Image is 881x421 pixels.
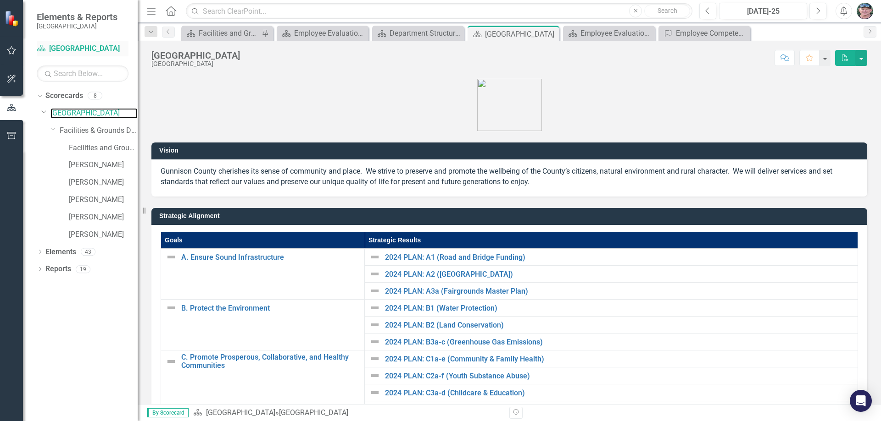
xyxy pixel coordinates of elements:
[369,353,380,364] img: Not Defined
[69,212,138,223] a: [PERSON_NAME]
[50,108,138,119] a: [GEOGRAPHIC_DATA]
[658,7,677,14] span: Search
[60,126,138,136] a: Facilities & Grounds Department
[369,302,380,313] img: Not Defined
[147,408,189,417] span: By Scorecard
[385,389,853,397] a: 2024 PLAN: C3a-d (Childcare & Education)
[374,27,462,39] a: Department Structure & Strategic Results
[161,166,858,187] p: Gunnison County cherishes its sense of community and place. We strive to preserve and promote the...
[69,143,138,153] a: Facilities and Grounds Program
[159,147,863,154] h3: Vision
[69,195,138,205] a: [PERSON_NAME]
[181,353,360,369] a: C. Promote Prosperous, Collaborative, and Healthy Communities
[166,302,177,313] img: Not Defined
[159,213,863,219] h3: Strategic Alignment
[857,3,873,19] img: James Hoock
[186,3,692,19] input: Search ClearPoint...
[580,27,652,39] div: Employee Evaluation Navigation
[37,44,128,54] a: [GEOGRAPHIC_DATA]
[206,408,275,417] a: [GEOGRAPHIC_DATA]
[385,270,853,279] a: 2024 PLAN: A2 ([GEOGRAPHIC_DATA])
[69,177,138,188] a: [PERSON_NAME]
[385,253,853,262] a: 2024 PLAN: A1 (Road and Bridge Funding)
[199,27,259,39] div: Facilities and Grounds
[644,5,690,17] button: Search
[45,247,76,257] a: Elements
[385,321,853,329] a: 2024 PLAN: B2 (Land Conservation)
[676,27,748,39] div: Employee Competencies to Update
[88,92,102,100] div: 8
[385,355,853,363] a: 2024 PLAN: C1a-e (Community & Family Health)
[166,252,177,262] img: Not Defined
[385,338,853,346] a: 2024 PLAN: B3a-c (Greenhouse Gas Emissions)
[37,66,128,82] input: Search Below...
[369,319,380,330] img: Not Defined
[477,79,542,131] img: Gunnison%20Co%20Logo%20E-small.png
[37,22,117,30] small: [GEOGRAPHIC_DATA]
[193,408,502,418] div: »
[76,265,90,273] div: 19
[369,336,380,347] img: Not Defined
[81,248,95,256] div: 43
[369,268,380,279] img: Not Defined
[390,27,462,39] div: Department Structure & Strategic Results
[385,304,853,312] a: 2024 PLAN: B1 (Water Protection)
[661,27,748,39] a: Employee Competencies to Update
[294,27,366,39] div: Employee Evaluation Navigation
[369,252,380,262] img: Not Defined
[369,387,380,398] img: Not Defined
[485,28,557,40] div: [GEOGRAPHIC_DATA]
[385,287,853,295] a: 2024 PLAN: A3a (Fairgrounds Master Plan)
[37,11,117,22] span: Elements & Reports
[69,160,138,170] a: [PERSON_NAME]
[279,408,348,417] div: [GEOGRAPHIC_DATA]
[45,264,71,274] a: Reports
[151,50,240,60] div: [GEOGRAPHIC_DATA]
[850,390,872,412] div: Open Intercom Messenger
[369,370,380,381] img: Not Defined
[565,27,652,39] a: Employee Evaluation Navigation
[181,253,360,262] a: A. Ensure Sound Infrastructure
[719,3,807,19] button: [DATE]-25
[385,372,853,380] a: 2024 PLAN: C2a-f (Youth Substance Abuse)
[151,60,240,67] div: [GEOGRAPHIC_DATA]
[279,27,366,39] a: Employee Evaluation Navigation
[166,356,177,367] img: Not Defined
[722,6,804,17] div: [DATE]-25
[181,304,360,312] a: B. Protect the Environment
[184,27,259,39] a: Facilities and Grounds
[5,11,21,27] img: ClearPoint Strategy
[45,91,83,101] a: Scorecards
[369,285,380,296] img: Not Defined
[69,230,138,240] a: [PERSON_NAME]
